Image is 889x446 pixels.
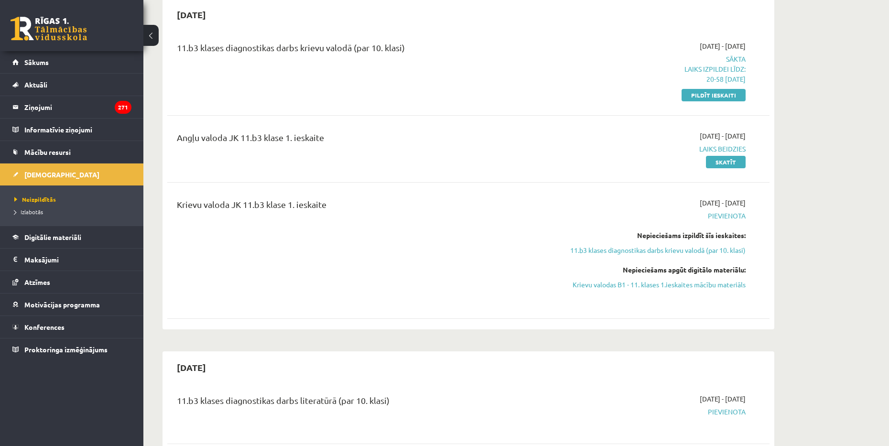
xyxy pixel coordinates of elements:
[24,119,131,141] legend: Informatīvie ziņojumi
[12,226,131,248] a: Digitālie materiāli
[24,58,49,66] span: Sākums
[11,17,87,41] a: Rīgas 1. Tālmācības vidusskola
[24,249,131,271] legend: Maksājumi
[565,211,746,221] span: Pievienota
[565,265,746,275] div: Nepieciešams apgūt digitālo materiālu:
[12,119,131,141] a: Informatīvie ziņojumi
[167,356,216,379] h2: [DATE]
[177,41,551,59] div: 11.b3 klases diagnostikas darbs krievu valodā (par 10. klasi)
[565,144,746,154] span: Laiks beidzies
[24,278,50,286] span: Atzīmes
[24,323,65,331] span: Konferences
[565,64,746,84] p: Laiks izpildei līdz: 20-58 [DATE]
[12,163,131,185] a: [DEMOGRAPHIC_DATA]
[24,300,100,309] span: Motivācijas programma
[565,407,746,417] span: Pievienota
[14,196,56,203] span: Neizpildītās
[14,195,134,204] a: Neizpildītās
[682,89,746,101] a: Pildīt ieskaiti
[12,141,131,163] a: Mācību resursi
[565,230,746,240] div: Nepieciešams izpildīt šīs ieskaites:
[700,198,746,208] span: [DATE] - [DATE]
[700,41,746,51] span: [DATE] - [DATE]
[24,96,131,118] legend: Ziņojumi
[12,74,131,96] a: Aktuāli
[24,170,99,179] span: [DEMOGRAPHIC_DATA]
[14,207,134,216] a: Izlabotās
[12,96,131,118] a: Ziņojumi271
[565,54,746,84] span: Sākta
[565,280,746,290] a: Krievu valodas B1 - 11. klases 1.ieskaites mācību materiāls
[115,101,131,114] i: 271
[24,345,108,354] span: Proktoringa izmēģinājums
[700,131,746,141] span: [DATE] - [DATE]
[177,131,551,149] div: Angļu valoda JK 11.b3 klase 1. ieskaite
[167,3,216,26] h2: [DATE]
[12,316,131,338] a: Konferences
[12,294,131,315] a: Motivācijas programma
[12,249,131,271] a: Maksājumi
[12,51,131,73] a: Sākums
[14,208,43,216] span: Izlabotās
[706,156,746,168] a: Skatīt
[24,80,47,89] span: Aktuāli
[24,148,71,156] span: Mācību resursi
[12,338,131,360] a: Proktoringa izmēģinājums
[700,394,746,404] span: [DATE] - [DATE]
[12,271,131,293] a: Atzīmes
[24,233,81,241] span: Digitālie materiāli
[177,198,551,216] div: Krievu valoda JK 11.b3 klase 1. ieskaite
[177,394,551,412] div: 11.b3 klases diagnostikas darbs literatūrā (par 10. klasi)
[565,245,746,255] a: 11.b3 klases diagnostikas darbs krievu valodā (par 10. klasi)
